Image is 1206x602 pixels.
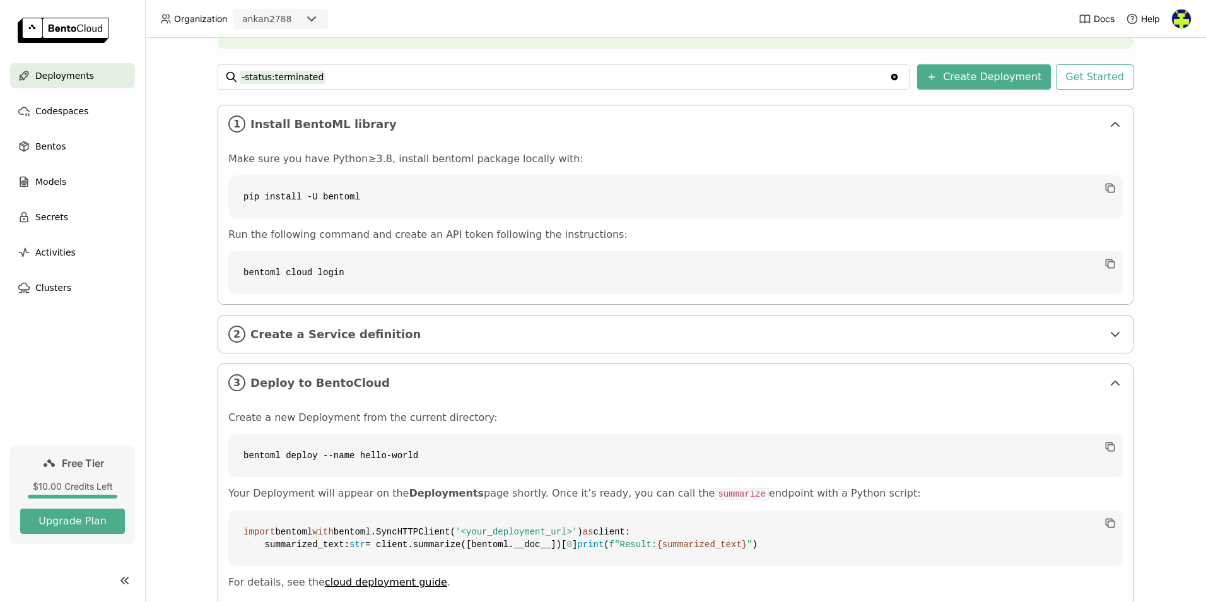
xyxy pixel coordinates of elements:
span: 0 [567,540,572,550]
span: Clusters [35,280,71,295]
span: Activities [35,245,76,260]
svg: Clear value [889,72,899,82]
i: 1 [228,115,245,133]
code: bentoml deploy --name hello-world [228,434,1123,477]
button: Create Deployment [917,64,1051,90]
span: Organization [174,13,227,25]
button: Get Started [1056,64,1133,90]
span: Deployments [35,68,94,83]
code: bentoml bentoml.SyncHTTPClient( ) client: summarized_text: = client.summarize([bentoml.__doc__])[... [228,511,1123,566]
span: str [349,540,365,550]
span: Models [35,174,66,189]
span: Secrets [35,210,68,225]
code: pip install -U bentoml [228,175,1123,218]
span: with [312,527,334,537]
code: summarize [715,488,769,500]
a: Models [10,169,135,194]
a: Clusters [10,275,135,300]
i: 3 [228,374,245,391]
div: 3Deploy to BentoCloud [218,364,1133,401]
p: Make sure you have Python≥3.8, install bentoml package locally with: [228,153,1123,165]
a: Docs [1079,13,1115,25]
a: Deployments [10,63,135,88]
span: Help [1141,13,1160,25]
input: Search [240,67,889,87]
img: Ankan chakraborty [1172,9,1191,28]
code: bentoml cloud login [228,251,1123,294]
div: Help [1126,13,1160,25]
a: Bentos [10,134,135,159]
span: Install BentoML library [250,117,1103,131]
span: Free Tier [62,457,104,469]
span: {summarized_text} [657,540,747,550]
span: Codespaces [35,103,88,119]
div: ankan2788 [242,13,291,25]
span: print [577,540,604,550]
p: Your Deployment will appear on the page shortly. Once it’s ready, you can call the endpoint with ... [228,487,1123,500]
a: Secrets [10,204,135,230]
span: Create a Service definition [250,328,1103,341]
span: Docs [1094,13,1115,25]
a: Activities [10,240,135,265]
div: 2Create a Service definition [218,316,1133,353]
a: Codespaces [10,98,135,124]
div: $10.00 Credits Left [20,481,125,492]
span: f"Result: " [609,540,752,550]
img: logo [18,18,109,43]
strong: Deployments [409,487,484,499]
div: 1Install BentoML library [218,105,1133,143]
input: Selected ankan2788. [293,13,294,26]
span: '<your_deployment_url>' [455,527,577,537]
button: Upgrade Plan [20,509,125,534]
span: as [583,527,594,537]
i: 2 [228,326,245,343]
p: For details, see the . [228,576,1123,589]
p: Create a new Deployment from the current directory: [228,411,1123,424]
span: import [243,527,275,537]
p: Run the following command and create an API token following the instructions: [228,228,1123,241]
span: Bentos [35,139,66,154]
span: Deploy to BentoCloud [250,376,1103,390]
a: cloud deployment guide [325,576,447,588]
a: Free Tier$10.00 Credits LeftUpgrade Plan [10,446,135,544]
